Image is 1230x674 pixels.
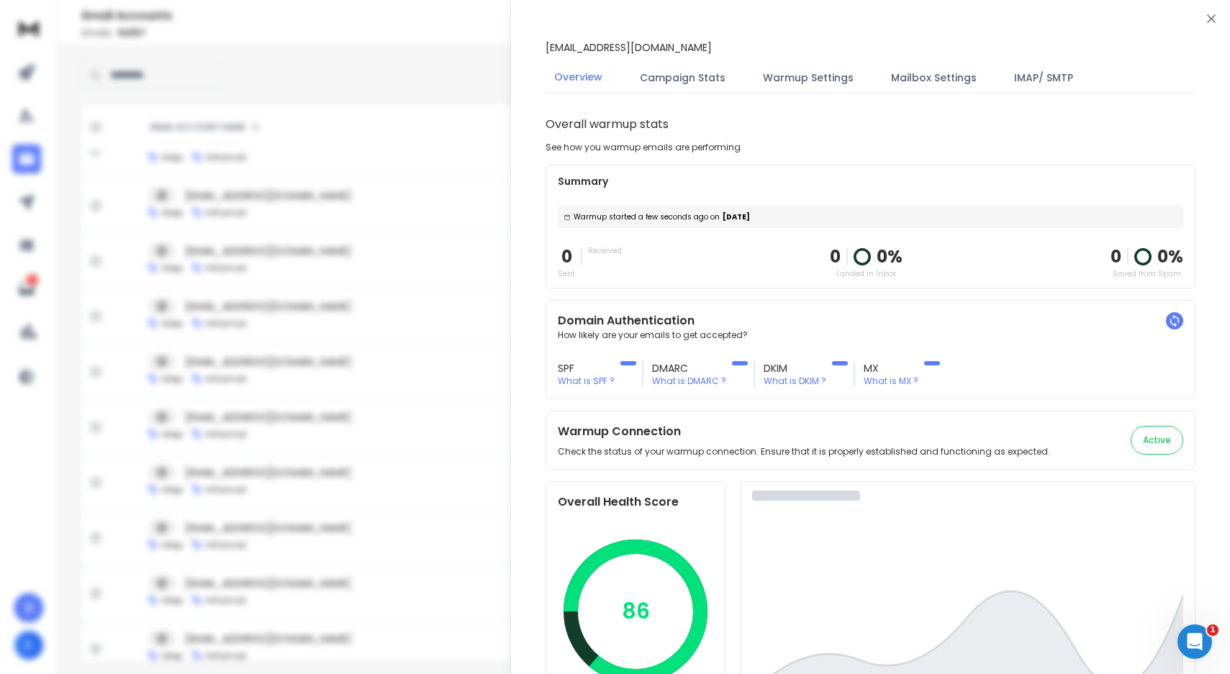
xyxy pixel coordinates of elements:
p: What is SPF ? [558,375,615,387]
h2: Warmup Connection [558,423,1050,440]
p: Received [588,245,622,256]
h1: Overall warmup stats [546,116,669,133]
button: Active [1131,426,1183,455]
p: 0 [558,245,575,268]
p: Sent [558,268,575,279]
p: Check the status of your warmup connection. Ensure that it is properly established and functionin... [558,446,1050,457]
p: Saved from Spam [1111,268,1183,279]
p: 0 [830,245,841,268]
p: See how you warmup emails are performing [546,142,741,153]
h3: DMARC [652,361,726,375]
button: Mailbox Settings [882,62,985,94]
p: [EMAIL_ADDRESS][DOMAIN_NAME] [546,40,712,55]
button: IMAP/ SMTP [1005,62,1082,94]
h2: Overall Health Score [558,493,713,511]
p: What is DKIM ? [764,375,826,387]
h3: DKIM [764,361,826,375]
span: Warmup started a few seconds ago on [574,211,720,222]
h2: Domain Authentication [558,312,1183,329]
p: Summary [558,174,1183,188]
button: Campaign Stats [631,62,734,94]
p: Landed in Inbox [830,268,903,279]
p: What is DMARC ? [652,375,726,387]
button: Overview [546,61,611,94]
button: Warmup Settings [754,62,862,94]
p: How likely are your emails to get accepted? [558,329,1183,341]
span: 1 [1207,624,1218,636]
div: [DATE] [558,206,1183,228]
h3: MX [864,361,918,375]
p: 0 % [1157,245,1183,268]
strong: 0 [1111,245,1121,268]
p: 0 % [877,245,903,268]
p: What is MX ? [864,375,918,387]
p: 86 [622,598,650,624]
iframe: Intercom live chat [1177,624,1212,659]
h3: SPF [558,361,615,375]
